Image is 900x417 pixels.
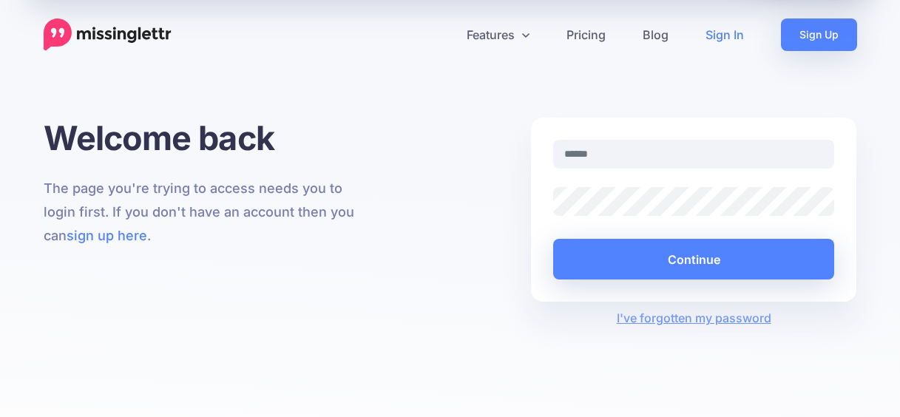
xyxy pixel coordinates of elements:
[448,18,548,51] a: Features
[67,228,147,243] a: sign up here
[687,18,762,51] a: Sign In
[548,18,624,51] a: Pricing
[44,177,370,248] p: The page you're trying to access needs you to login first. If you don't have an account then you ...
[624,18,687,51] a: Blog
[617,311,771,325] a: I've forgotten my password
[553,239,835,279] button: Continue
[44,118,370,158] h1: Welcome back
[781,18,857,51] a: Sign Up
